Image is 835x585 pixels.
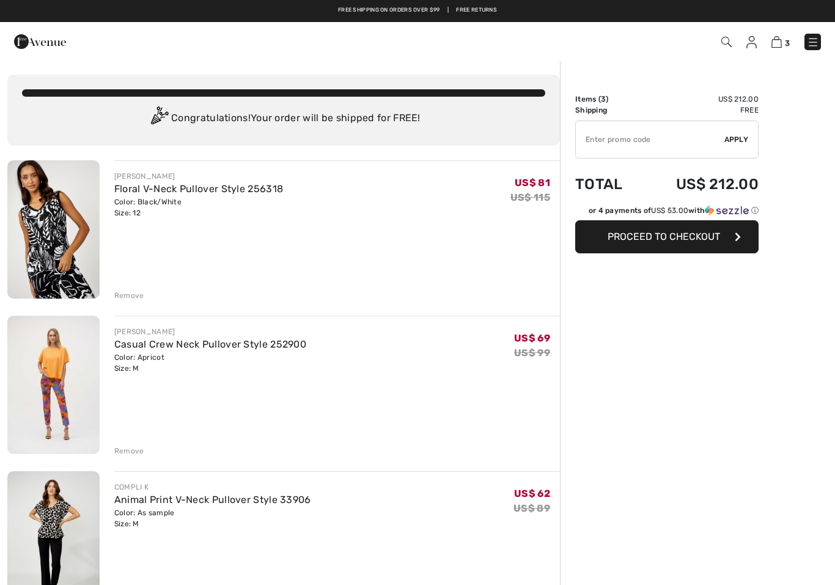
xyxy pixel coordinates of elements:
span: 3 [785,39,790,48]
img: Casual Crew Neck Pullover Style 252900 [7,316,100,454]
div: or 4 payments of with [589,205,759,216]
span: 3 [601,95,606,103]
s: US$ 115 [510,192,550,203]
button: Proceed to Checkout [575,220,759,253]
td: US$ 212.00 [642,94,759,105]
img: Search [721,37,732,47]
span: US$ 69 [514,332,550,344]
a: Floral V-Neck Pullover Style 256318 [114,183,284,195]
div: or 4 payments ofUS$ 53.00withSezzle Click to learn more about Sezzle [575,205,759,220]
s: US$ 89 [513,502,550,514]
a: Casual Crew Neck Pullover Style 252900 [114,338,306,350]
span: US$ 62 [514,488,550,499]
div: [PERSON_NAME] [114,171,284,182]
img: Congratulation2.svg [147,106,171,131]
input: Promo code [576,121,724,158]
div: [PERSON_NAME] [114,326,306,337]
img: Menu [807,36,819,48]
img: My Info [746,36,757,48]
img: Sezzle [705,205,749,216]
img: 1ère Avenue [14,29,66,54]
a: 3 [771,34,790,49]
td: Total [575,163,642,205]
img: Shopping Bag [771,36,782,48]
a: Animal Print V-Neck Pullover Style 33906 [114,494,311,505]
td: Items ( ) [575,94,642,105]
div: Color: As sample Size: M [114,507,311,529]
a: Free Returns [456,6,497,15]
span: Proceed to Checkout [608,231,720,242]
s: US$ 99 [514,347,550,359]
div: Remove [114,445,144,456]
div: Remove [114,290,144,301]
span: US$ 81 [515,177,550,188]
td: Shipping [575,105,642,116]
div: Color: Black/White Size: 12 [114,196,284,218]
td: US$ 212.00 [642,163,759,205]
div: COMPLI K [114,482,311,493]
div: Color: Apricot Size: M [114,352,306,374]
span: US$ 53.00 [651,206,688,215]
div: Congratulations! Your order will be shipped for FREE! [22,106,545,131]
a: Free shipping on orders over $99 [338,6,440,15]
td: Free [642,105,759,116]
img: Floral V-Neck Pullover Style 256318 [7,160,100,299]
span: Apply [724,134,749,145]
a: 1ère Avenue [14,35,66,47]
span: | [447,6,449,15]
